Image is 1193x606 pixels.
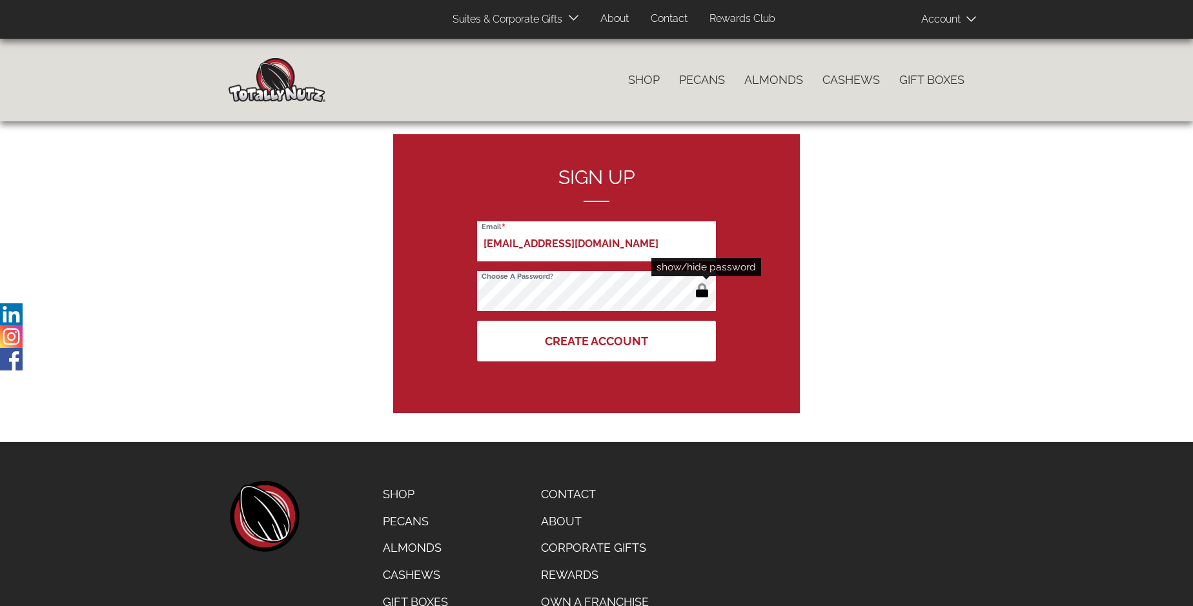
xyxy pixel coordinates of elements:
[735,66,813,94] a: Almonds
[477,221,716,261] input: Email
[700,6,785,32] a: Rewards Club
[669,66,735,94] a: Pecans
[890,66,974,94] a: Gift Boxes
[531,481,658,508] a: Contact
[373,561,458,589] a: Cashews
[531,534,658,561] a: Corporate Gifts
[477,167,716,202] h2: Sign up
[477,321,716,361] button: Create Account
[373,508,458,535] a: Pecans
[813,66,890,94] a: Cashews
[373,481,458,508] a: Shop
[531,561,658,589] a: Rewards
[591,6,638,32] a: About
[618,66,669,94] a: Shop
[373,534,458,561] a: Almonds
[651,258,761,276] div: show/hide password
[229,481,300,552] a: home
[641,6,697,32] a: Contact
[531,508,658,535] a: About
[229,58,325,102] img: Home
[443,7,566,32] a: Suites & Corporate Gifts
